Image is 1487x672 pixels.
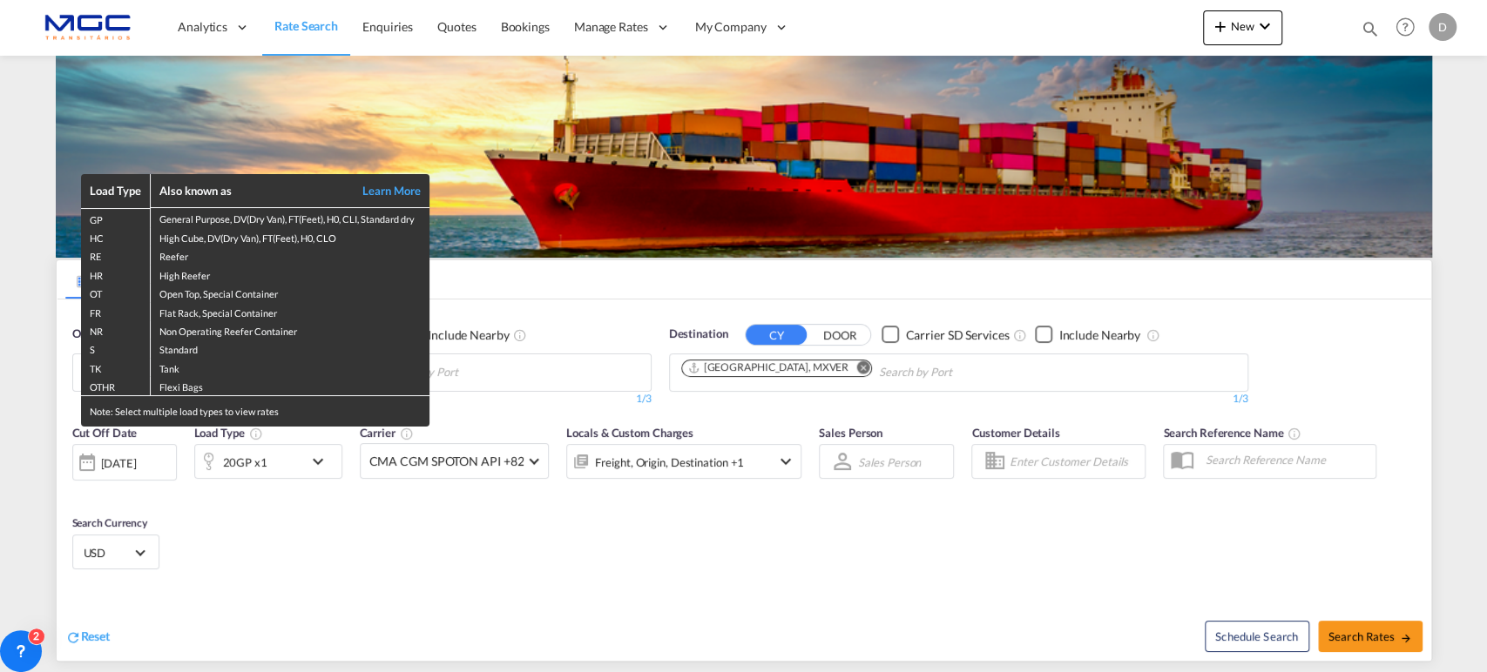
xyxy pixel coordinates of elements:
[151,208,429,227] td: General Purpose, DV(Dry Van), FT(Feet), H0, CLI, Standard dry
[81,265,151,283] td: HR
[151,227,429,245] td: High Cube, DV(Dry Van), FT(Feet), H0, CLO
[151,245,429,264] td: Reefer
[81,358,151,376] td: TK
[81,227,151,245] td: HC
[151,339,429,357] td: Standard
[151,302,429,320] td: Flat Rack, Special Container
[81,396,429,427] div: Note: Select multiple load types to view rates
[151,358,429,376] td: Tank
[159,183,342,198] div: Also known as
[151,265,429,283] td: High Reefer
[81,174,151,208] th: Load Type
[342,183,421,198] a: Learn More
[81,376,151,395] td: OTHR
[81,302,151,320] td: FR
[81,208,151,227] td: GP
[151,376,429,395] td: Flexi Bags
[81,339,151,357] td: S
[81,320,151,339] td: NR
[81,283,151,301] td: OT
[81,245,151,264] td: RE
[151,320,429,339] td: Non Operating Reefer Container
[151,283,429,301] td: Open Top, Special Container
